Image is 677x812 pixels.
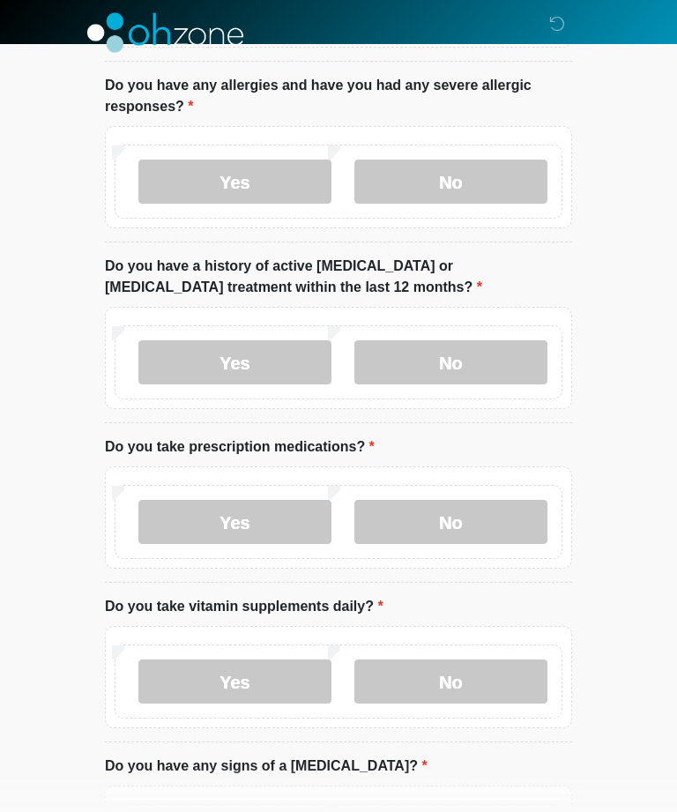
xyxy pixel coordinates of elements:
label: Yes [138,501,331,545]
img: OhZone Clinics Logo [87,13,243,53]
label: No [354,341,547,385]
label: Do you have any signs of a [MEDICAL_DATA]? [105,756,428,778]
label: Yes [138,160,331,205]
label: Do you have a history of active [MEDICAL_DATA] or [MEDICAL_DATA] treatment within the last 12 mon... [105,257,572,299]
label: Yes [138,341,331,385]
label: Do you take prescription medications? [105,437,375,458]
label: No [354,160,547,205]
label: Yes [138,660,331,704]
label: Do you have any allergies and have you had any severe allergic responses? [105,76,572,118]
label: No [354,501,547,545]
label: Do you take vitamin supplements daily? [105,597,383,618]
label: No [354,660,547,704]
